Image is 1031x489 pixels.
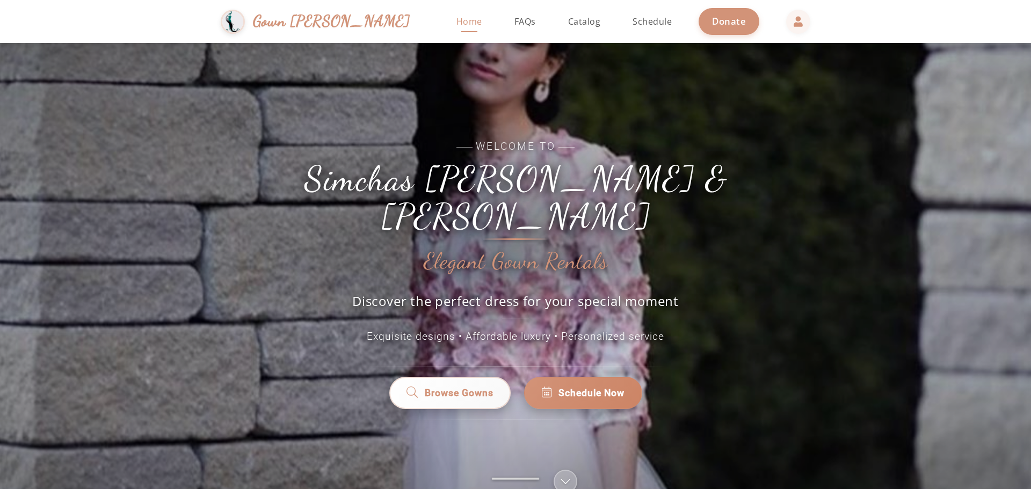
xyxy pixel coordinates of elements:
span: Schedule [633,16,672,27]
span: Catalog [568,16,601,27]
p: Discover the perfect dress for your special moment [341,292,690,318]
span: Gown [PERSON_NAME] [253,10,410,33]
p: Exquisite designs • Affordable luxury • Personalized service [274,329,757,345]
span: FAQs [514,16,536,27]
span: Home [456,16,482,27]
img: Gown Gmach Logo [221,10,245,34]
a: Donate [699,8,759,34]
span: Donate [712,15,746,27]
h2: Elegant Gown Rentals [424,249,608,274]
span: Schedule Now [558,386,625,400]
span: Browse Gowns [425,386,493,400]
span: Welcome to [274,139,757,155]
h1: Simchas [PERSON_NAME] & [PERSON_NAME] [274,160,757,236]
a: Gown [PERSON_NAME] [221,7,421,37]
